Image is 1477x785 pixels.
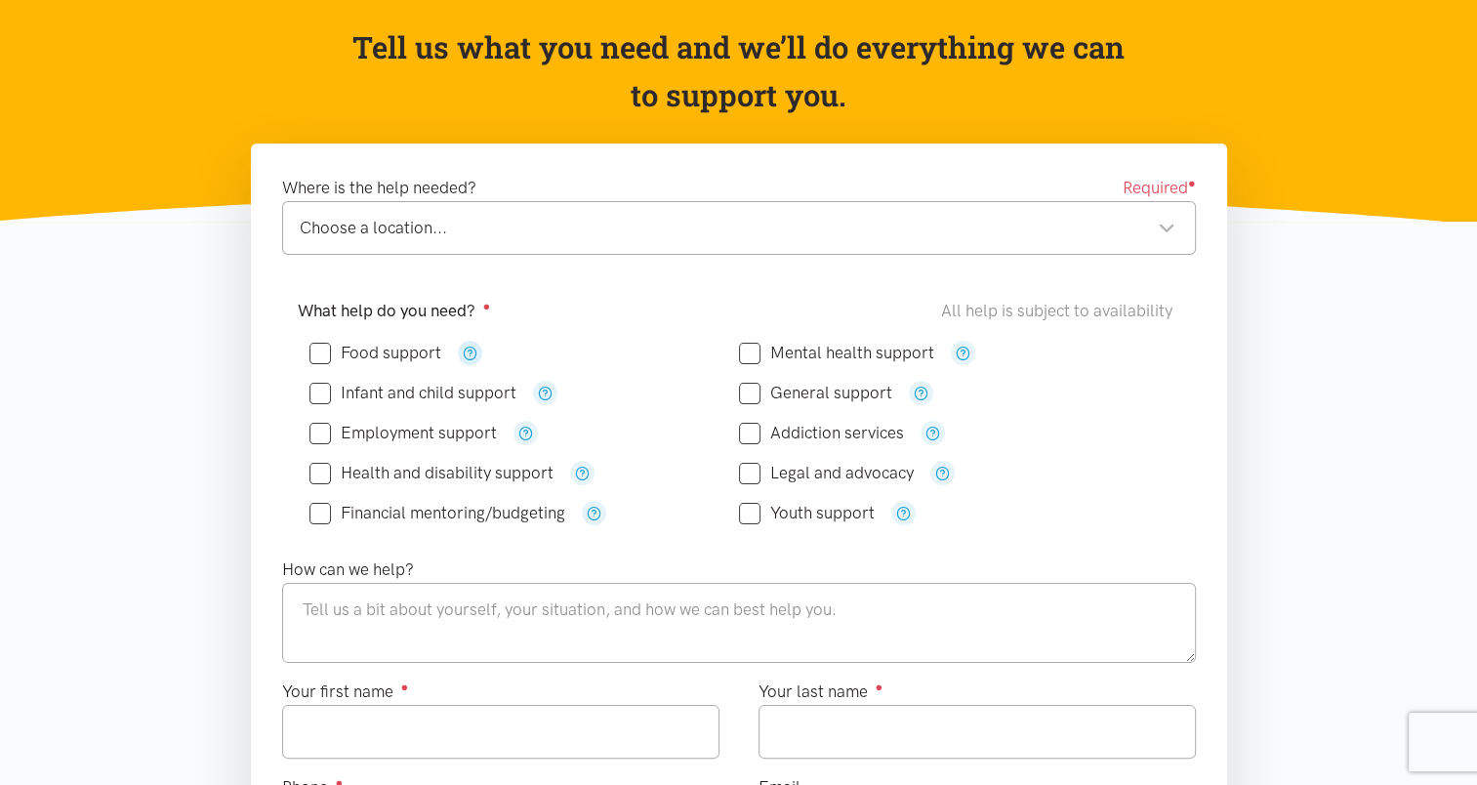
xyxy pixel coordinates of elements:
[309,345,441,361] label: Food support
[739,385,892,401] label: General support
[300,215,1175,241] div: Choose a location...
[483,299,491,313] sup: ●
[739,505,875,521] label: Youth support
[309,465,554,481] label: Health and disability support
[759,679,883,705] label: Your last name
[298,298,491,324] label: What help do you need?
[309,505,565,521] label: Financial mentoring/budgeting
[282,557,414,583] label: How can we help?
[739,425,904,441] label: Addiction services
[401,680,409,694] sup: ●
[282,679,409,705] label: Your first name
[309,425,497,441] label: Employment support
[350,23,1127,120] p: Tell us what you need and we’ll do everything we can to support you.
[282,175,476,201] label: Where is the help needed?
[739,345,934,361] label: Mental health support
[876,680,883,694] sup: ●
[1188,176,1196,190] sup: ●
[739,465,914,481] label: Legal and advocacy
[309,385,516,401] label: Infant and child support
[1123,175,1196,201] span: Required
[941,298,1180,324] div: All help is subject to availability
